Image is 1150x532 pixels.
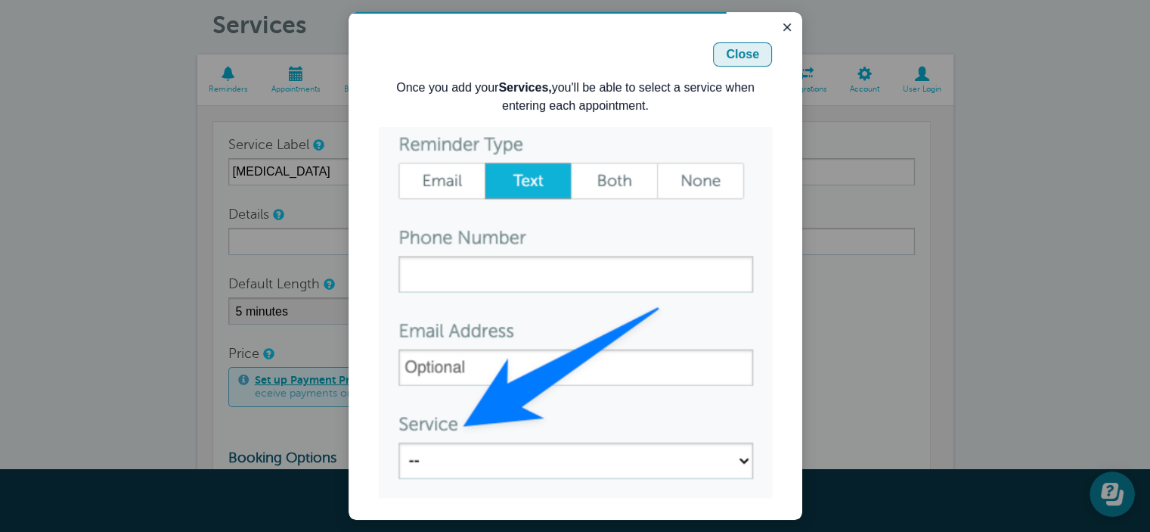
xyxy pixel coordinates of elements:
button: Close guide [429,6,448,24]
p: Once you add your you'll be able to select a service when entering each appointment. [30,67,423,103]
b: Services, [150,69,203,82]
iframe: modal [349,12,802,520]
div: Close [377,33,411,51]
